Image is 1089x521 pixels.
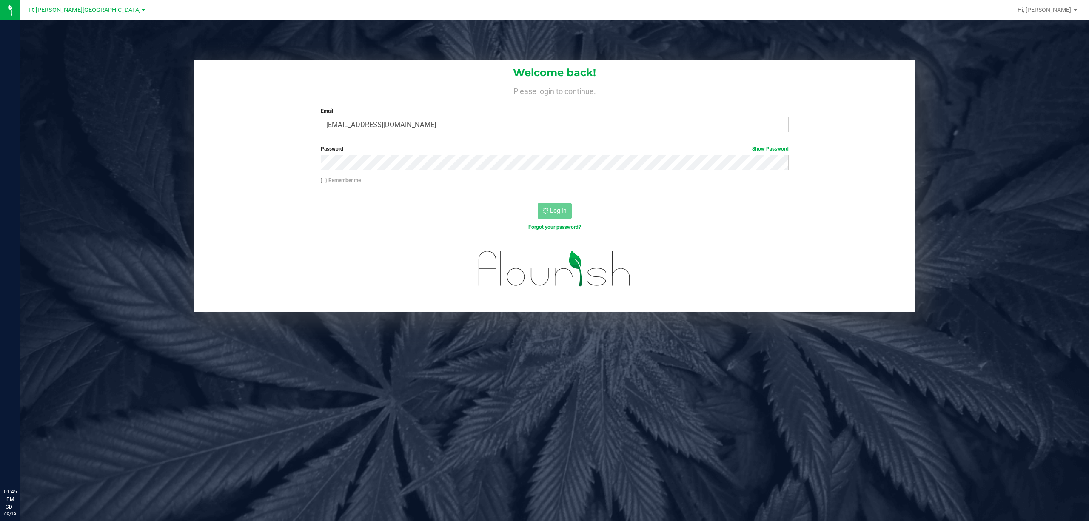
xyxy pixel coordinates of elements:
label: Remember me [321,177,361,184]
img: flourish_logo.svg [465,240,645,298]
input: Remember me [321,178,327,184]
a: Show Password [752,146,789,152]
p: 01:45 PM CDT [4,488,17,511]
p: 09/19 [4,511,17,517]
h4: Please login to continue. [194,85,915,95]
h1: Welcome back! [194,67,915,78]
span: Password [321,146,343,152]
span: Ft [PERSON_NAME][GEOGRAPHIC_DATA] [29,6,141,14]
label: Email [321,107,789,115]
span: Hi, [PERSON_NAME]! [1018,6,1073,13]
button: Log In [538,203,572,219]
span: Log In [550,207,567,214]
a: Forgot your password? [528,224,581,230]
